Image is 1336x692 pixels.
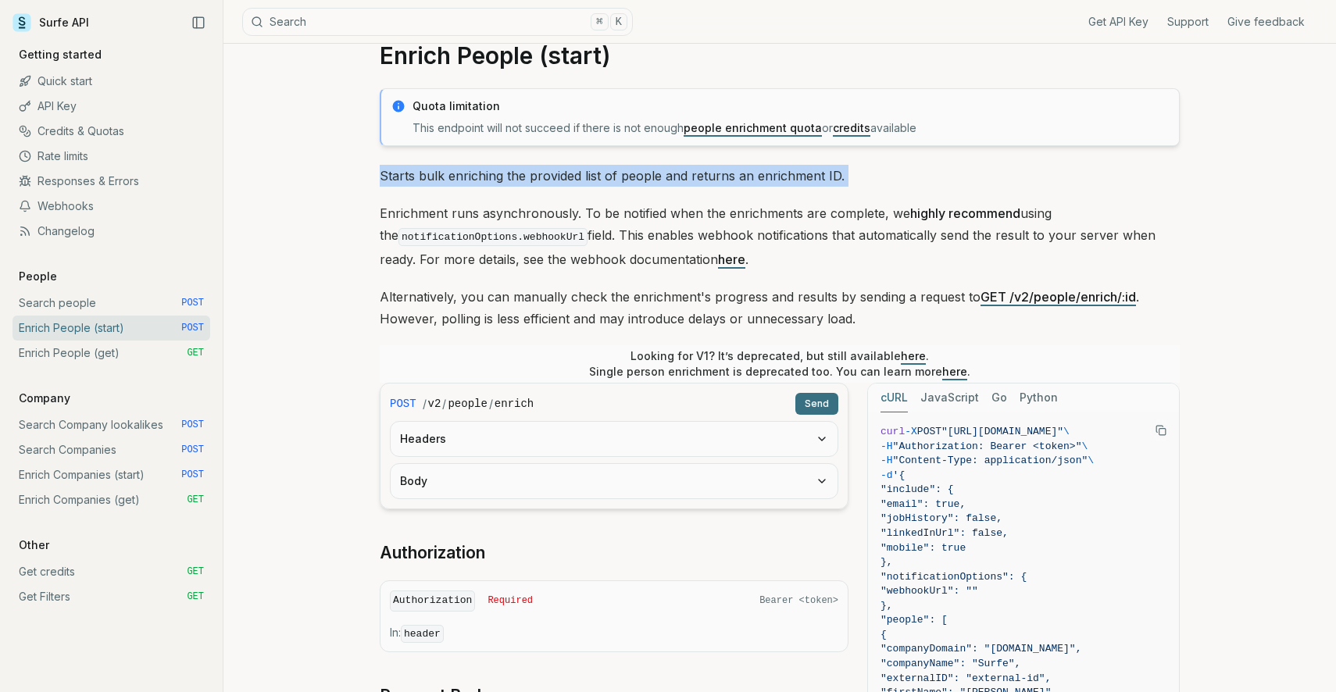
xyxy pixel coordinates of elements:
span: GET [187,494,204,506]
span: }, [881,600,893,612]
span: \ [1088,455,1094,466]
span: "companyName": "Surfe", [881,658,1020,669]
span: { [881,629,887,640]
code: v2 [428,396,441,412]
span: "notificationOptions": { [881,571,1027,583]
a: Authorization [380,542,485,564]
a: Search people POST [13,291,210,316]
a: GET /v2/people/enrich/:id [981,289,1136,305]
a: Credits & Quotas [13,119,210,144]
span: "webhookUrl": "" [881,585,978,597]
a: Enrich Companies (get) GET [13,487,210,512]
a: Responses & Errors [13,169,210,194]
span: GET [187,347,204,359]
a: Search Companies POST [13,437,210,462]
kbd: K [610,13,627,30]
button: Collapse Sidebar [187,11,210,34]
span: POST [181,322,204,334]
a: Get API Key [1088,14,1148,30]
span: POST [181,469,204,481]
kbd: ⌘ [591,13,608,30]
a: Get credits GET [13,559,210,584]
a: people enrichment quota [684,121,822,134]
span: \ [1063,426,1070,437]
button: Search⌘K [242,8,633,36]
span: POST [181,419,204,431]
span: -X [905,426,917,437]
span: curl [881,426,905,437]
span: POST [917,426,941,437]
p: In: [390,625,838,642]
button: JavaScript [920,383,979,412]
a: Enrich People (get) GET [13,341,210,366]
button: cURL [881,383,908,412]
span: / [442,396,446,412]
p: Looking for V1? It’s deprecated, but still available . Single person enrichment is deprecated too... [589,348,970,380]
strong: highly recommend [910,205,1020,221]
span: "Content-Type: application/json" [893,455,1088,466]
span: }, [881,556,893,568]
span: Bearer <token> [759,594,838,607]
a: Changelog [13,219,210,244]
code: people [448,396,487,412]
a: Enrich Companies (start) POST [13,462,210,487]
span: "Authorization: Bearer <token>" [893,441,1082,452]
span: "people": [ [881,614,948,626]
span: '{ [893,469,906,481]
button: Headers [391,422,838,456]
p: Starts bulk enriching the provided list of people and returns an enrichment ID. [380,165,1180,187]
span: POST [390,396,416,412]
span: GET [187,565,204,578]
span: -H [881,441,893,452]
span: "include": { [881,483,954,495]
span: "mobile": true [881,542,966,554]
p: Alternatively, you can manually check the enrichment's progress and results by sending a request ... [380,286,1180,330]
span: "[URL][DOMAIN_NAME]" [941,426,1063,437]
a: credits [833,121,870,134]
span: -d [881,469,893,481]
span: "externalID": "external-id", [881,672,1051,684]
p: Company [13,391,77,406]
a: Enrich People (start) POST [13,316,210,341]
p: This endpoint will not succeed if there is not enough or available [413,120,1170,136]
button: Go [991,383,1007,412]
code: enrich [495,396,534,412]
span: / [489,396,493,412]
a: here [718,251,745,267]
p: Enrichment runs asynchronously. To be notified when the enrichments are complete, we using the fi... [380,202,1180,270]
a: Give feedback [1227,14,1305,30]
span: POST [181,444,204,456]
span: "email": true, [881,498,966,510]
p: Getting started [13,47,108,62]
span: GET [187,590,204,603]
span: \ [1081,441,1088,452]
a: Quick start [13,69,210,94]
p: Other [13,537,55,553]
h1: Enrich People (start) [380,41,1180,70]
a: Support [1167,14,1209,30]
span: Required [488,594,533,607]
span: "companyDomain": "[DOMAIN_NAME]", [881,643,1081,655]
a: Rate limits [13,144,210,169]
span: "linkedInUrl": false, [881,527,1009,539]
button: Copy Text [1149,419,1173,442]
span: / [423,396,427,412]
span: "jobHistory": false, [881,512,1002,524]
a: here [942,365,967,378]
a: API Key [13,94,210,119]
span: POST [181,297,204,309]
a: Surfe API [13,11,89,34]
code: header [401,625,444,643]
a: Webhooks [13,194,210,219]
p: Quota limitation [413,98,1170,114]
span: -H [881,455,893,466]
p: People [13,269,63,284]
button: Python [1020,383,1058,412]
a: Search Company lookalikes POST [13,412,210,437]
button: Body [391,464,838,498]
code: notificationOptions.webhookUrl [398,228,588,246]
a: Get Filters GET [13,584,210,609]
code: Authorization [390,590,475,612]
button: Send [795,393,838,415]
a: here [901,349,926,362]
